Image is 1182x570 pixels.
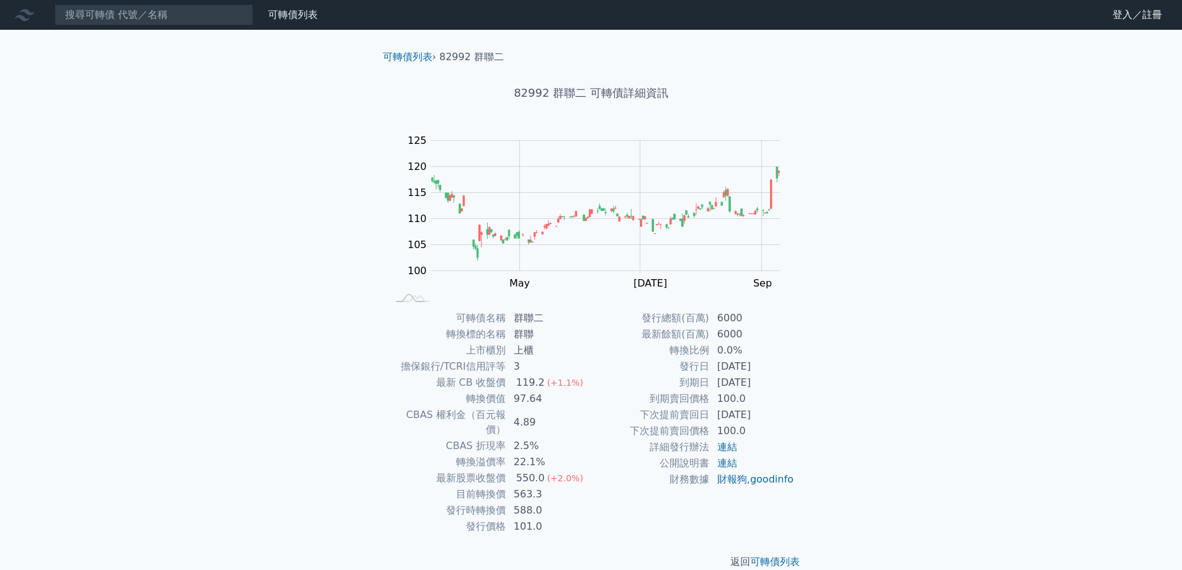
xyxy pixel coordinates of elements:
td: 轉換比例 [591,342,710,358]
a: 可轉債列表 [268,9,318,20]
span: (+2.0%) [547,473,583,483]
td: 4.89 [506,407,591,438]
td: 發行日 [591,358,710,375]
a: 財報狗 [717,473,747,485]
tspan: Sep [753,277,772,289]
div: 119.2 [514,375,547,390]
p: 返回 [373,554,810,569]
td: [DATE] [710,407,795,423]
td: CBAS 折現率 [388,438,506,454]
tspan: 115 [408,187,427,198]
a: 登入／註冊 [1103,5,1172,25]
td: 轉換標的名稱 [388,326,506,342]
a: 連結 [717,457,737,469]
td: 可轉債名稱 [388,310,506,326]
td: [DATE] [710,358,795,375]
tspan: 110 [408,213,427,225]
a: 可轉債列表 [750,556,800,568]
li: › [383,50,436,65]
td: 上市櫃別 [388,342,506,358]
a: goodinfo [750,473,794,485]
a: 連結 [717,441,737,453]
td: 轉換溢價率 [388,454,506,470]
td: 3 [506,358,591,375]
td: 22.1% [506,454,591,470]
li: 82992 群聯二 [439,50,504,65]
td: 563.3 [506,486,591,502]
td: 下次提前賣回價格 [591,423,710,439]
td: 6000 [710,310,795,326]
td: 轉換價值 [388,391,506,407]
span: (+1.1%) [547,378,583,388]
td: 群聯二 [506,310,591,326]
tspan: 100 [408,265,427,277]
td: 588.0 [506,502,591,519]
td: 詳細發行辦法 [591,439,710,455]
td: 目前轉換價 [388,486,506,502]
td: 最新餘額(百萬) [591,326,710,342]
tspan: 125 [408,135,427,146]
td: 100.0 [710,391,795,407]
td: 最新股票收盤價 [388,470,506,486]
td: 2.5% [506,438,591,454]
td: [DATE] [710,375,795,391]
tspan: May [509,277,530,289]
td: 97.64 [506,391,591,407]
td: 上櫃 [506,342,591,358]
td: 群聯 [506,326,591,342]
g: Series [431,167,779,261]
td: 到期賣回價格 [591,391,710,407]
td: 100.0 [710,423,795,439]
td: 發行總額(百萬) [591,310,710,326]
tspan: [DATE] [634,277,667,289]
div: 550.0 [514,471,547,486]
td: 101.0 [506,519,591,535]
td: 6000 [710,326,795,342]
td: 到期日 [591,375,710,391]
td: 擔保銀行/TCRI信用評等 [388,358,506,375]
td: 下次提前賣回日 [591,407,710,423]
h1: 82992 群聯二 可轉債詳細資訊 [373,84,810,102]
input: 搜尋可轉債 代號／名稱 [55,4,253,25]
td: 發行價格 [388,519,506,535]
g: Chart [401,135,799,289]
tspan: 105 [408,239,427,251]
td: 發行時轉換價 [388,502,506,519]
a: 可轉債列表 [383,51,432,63]
td: 財務數據 [591,471,710,488]
td: 公開說明書 [591,455,710,471]
td: 0.0% [710,342,795,358]
td: CBAS 權利金（百元報價） [388,407,506,438]
td: , [710,471,795,488]
td: 最新 CB 收盤價 [388,375,506,391]
tspan: 120 [408,161,427,172]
